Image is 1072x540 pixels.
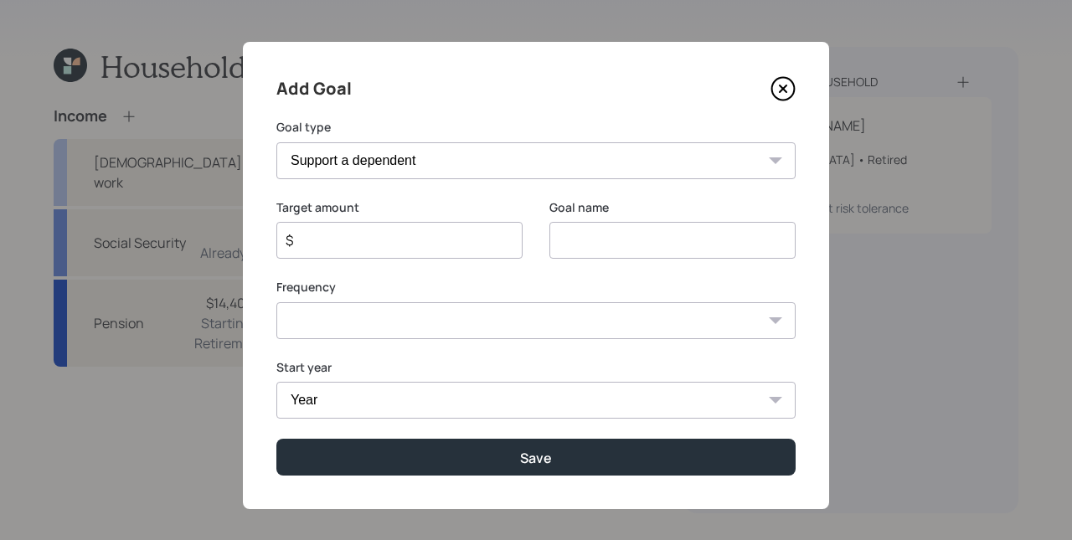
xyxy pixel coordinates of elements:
[520,449,552,467] div: Save
[549,199,796,216] label: Goal name
[276,359,796,376] label: Start year
[276,75,352,102] h4: Add Goal
[276,279,796,296] label: Frequency
[276,439,796,475] button: Save
[276,119,796,136] label: Goal type
[276,199,523,216] label: Target amount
